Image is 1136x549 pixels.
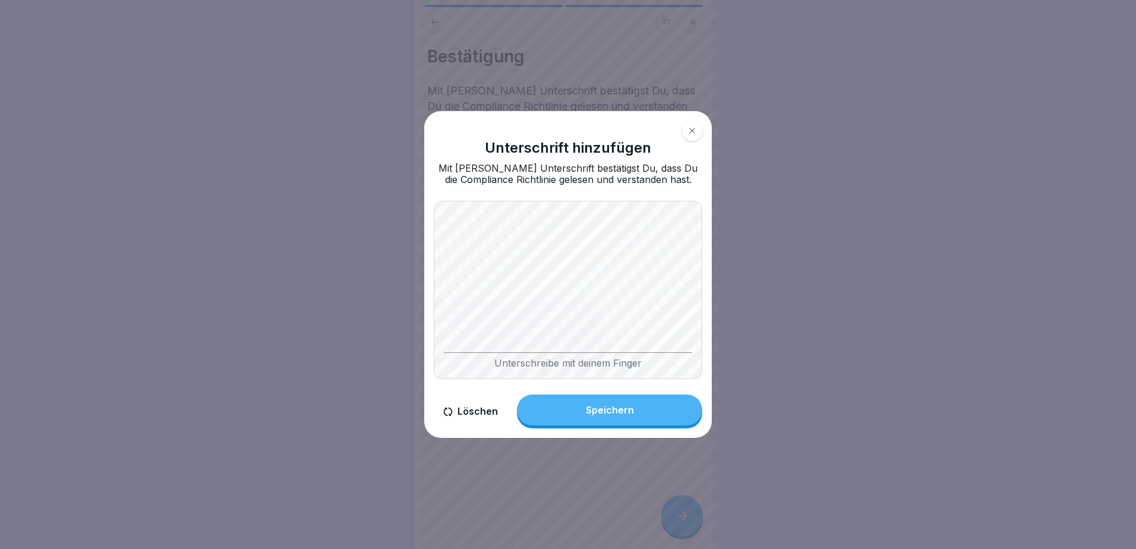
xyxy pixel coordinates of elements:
[434,395,507,428] button: Löschen
[517,395,702,425] button: Speichern
[434,163,702,185] div: Mit [PERSON_NAME] Unterschrift bestätigst Du, dass Du die Compliance Richtlinie gelesen und verst...
[444,352,692,369] div: Unterschreibe mit deinem Finger
[485,140,651,157] h1: Unterschrift hinzufügen
[586,405,634,415] div: Speichern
